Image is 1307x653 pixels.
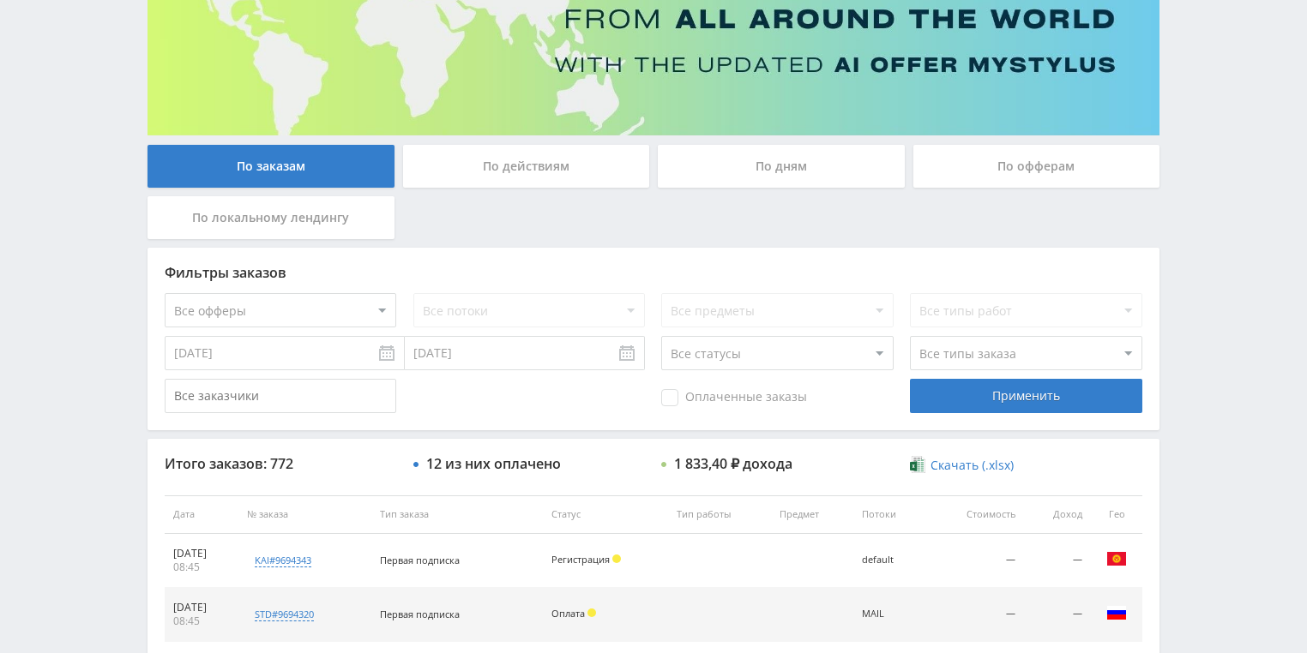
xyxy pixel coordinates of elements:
[771,495,853,534] th: Предмет
[148,145,395,188] div: По заказам
[928,588,1024,642] td: —
[238,495,371,534] th: № заказа
[1024,495,1091,534] th: Доход
[1024,588,1091,642] td: —
[426,456,561,471] div: 12 из них оплачено
[853,495,928,534] th: Потоки
[173,560,230,574] div: 08:45
[1106,548,1127,569] img: kgz.png
[612,554,621,563] span: Холд
[255,608,314,621] div: std#9694320
[931,458,1014,472] span: Скачать (.xlsx)
[587,608,596,617] span: Холд
[910,456,925,473] img: xlsx
[543,495,668,534] th: Статус
[862,554,919,566] div: default
[661,389,807,406] span: Оплаченные заказы
[674,456,792,471] div: 1 833,40 ₽ дохода
[1091,495,1142,534] th: Гео
[913,145,1160,188] div: По офферам
[173,601,230,614] div: [DATE]
[1106,602,1127,623] img: rus.png
[403,145,650,188] div: По действиям
[380,608,460,620] span: Первая подписка
[380,554,460,566] span: Первая подписка
[173,614,230,628] div: 08:45
[255,554,311,567] div: kai#9694343
[551,607,585,620] span: Оплата
[173,547,230,560] div: [DATE]
[165,495,238,534] th: Дата
[371,495,543,534] th: Тип заказа
[862,608,919,620] div: MAIL
[148,196,395,239] div: По локальному лендингу
[928,495,1024,534] th: Стоимость
[165,456,396,471] div: Итого заказов: 772
[1024,534,1091,588] td: —
[910,457,1013,474] a: Скачать (.xlsx)
[551,553,610,566] span: Регистрация
[165,379,396,413] input: Все заказчики
[658,145,905,188] div: По дням
[910,379,1141,413] div: Применить
[165,265,1142,280] div: Фильтры заказов
[668,495,771,534] th: Тип работы
[928,534,1024,588] td: —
